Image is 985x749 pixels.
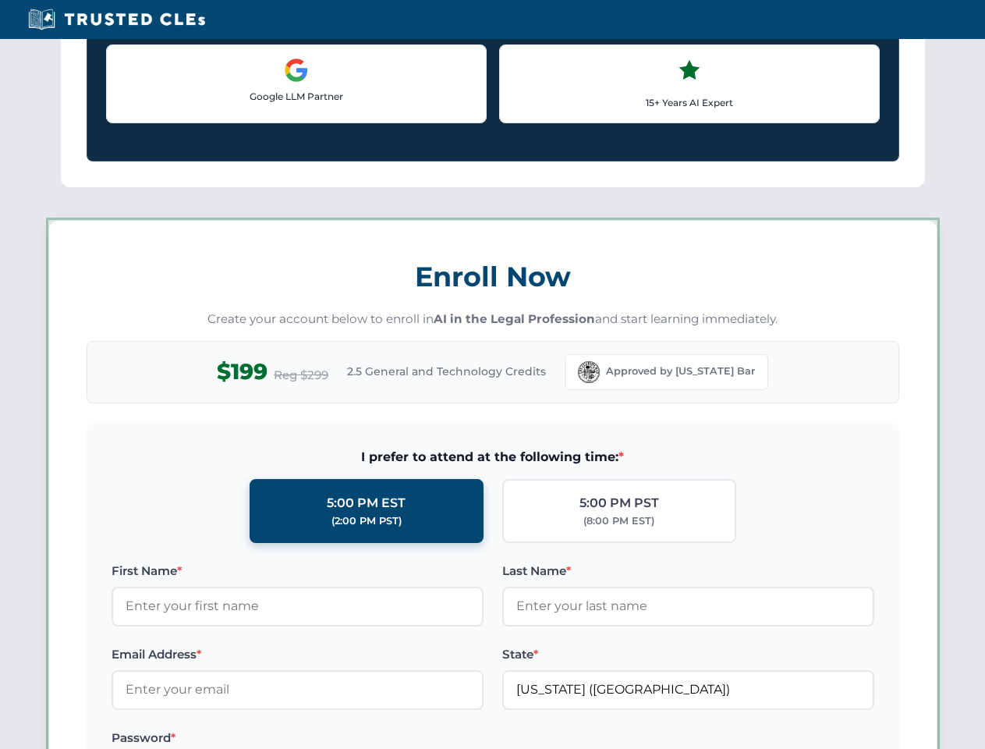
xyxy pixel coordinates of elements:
img: Trusted CLEs [23,8,210,31]
input: Enter your email [112,670,484,709]
span: Approved by [US_STATE] Bar [606,364,755,379]
p: 15+ Years AI Expert [512,95,866,110]
label: Password [112,729,484,747]
input: Florida (FL) [502,670,874,709]
div: 5:00 PM PST [579,493,659,513]
span: Reg $299 [274,366,328,385]
label: First Name [112,562,484,580]
span: I prefer to attend at the following time: [112,447,874,467]
h3: Enroll Now [87,252,899,301]
label: State [502,645,874,664]
p: Create your account below to enroll in and start learning immediately. [87,311,899,328]
p: Google LLM Partner [119,89,473,104]
span: $199 [217,354,268,389]
div: 5:00 PM EST [327,493,406,513]
span: 2.5 General and Technology Credits [347,363,546,380]
label: Last Name [502,562,874,580]
strong: AI in the Legal Profession [434,311,595,326]
img: Florida Bar [578,361,600,383]
input: Enter your last name [502,587,874,626]
img: Google [284,58,309,83]
div: (2:00 PM PST) [331,513,402,529]
div: (8:00 PM EST) [583,513,654,529]
input: Enter your first name [112,587,484,626]
label: Email Address [112,645,484,664]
